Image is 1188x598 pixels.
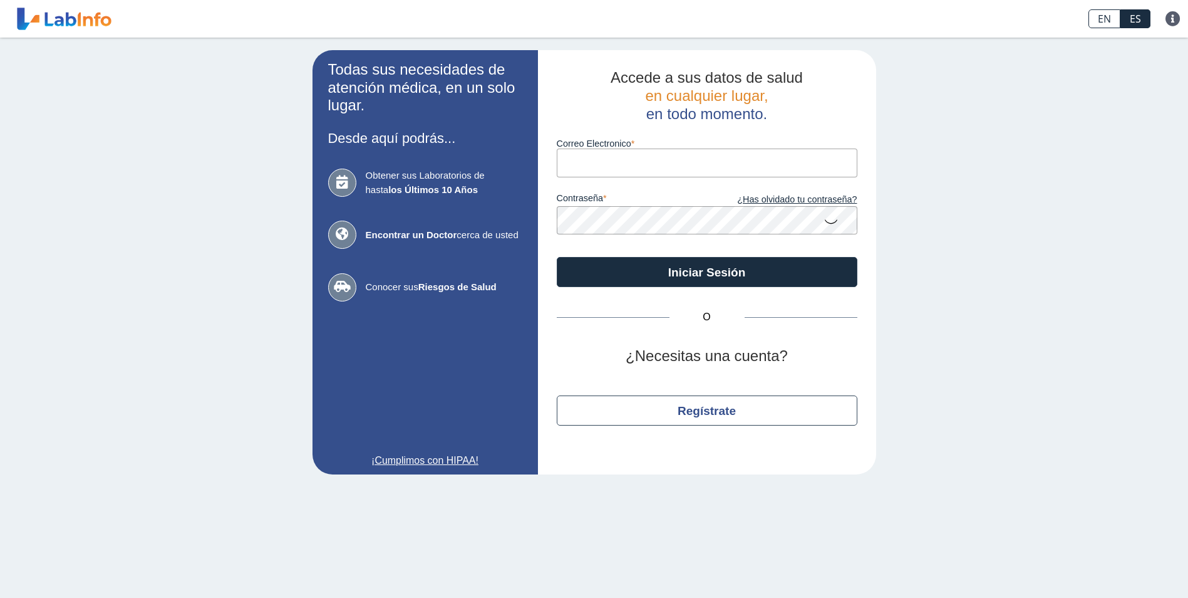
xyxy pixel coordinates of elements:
[366,169,522,197] span: Obtener sus Laboratorios de hasta
[328,130,522,146] h3: Desde aquí podrás...
[1088,9,1120,28] a: EN
[366,280,522,295] span: Conocer sus
[557,347,857,365] h2: ¿Necesitas una cuenta?
[707,193,857,207] a: ¿Has olvidado tu contraseña?
[328,453,522,468] a: ¡Cumplimos con HIPAA!
[557,139,857,149] label: Correo Electronico
[328,61,522,115] h2: Todas sus necesidades de atención médica, en un solo lugar.
[557,193,707,207] label: contraseña
[418,281,497,292] b: Riesgos de Salud
[366,228,522,243] span: cerca de usted
[388,184,478,195] b: los Últimos 10 Años
[645,87,768,104] span: en cualquier lugar,
[557,257,857,287] button: Iniciar Sesión
[646,105,767,122] span: en todo momento.
[1120,9,1150,28] a: ES
[611,69,803,86] span: Accede a sus datos de salud
[669,310,745,325] span: O
[557,396,857,426] button: Regístrate
[366,229,457,240] b: Encontrar un Doctor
